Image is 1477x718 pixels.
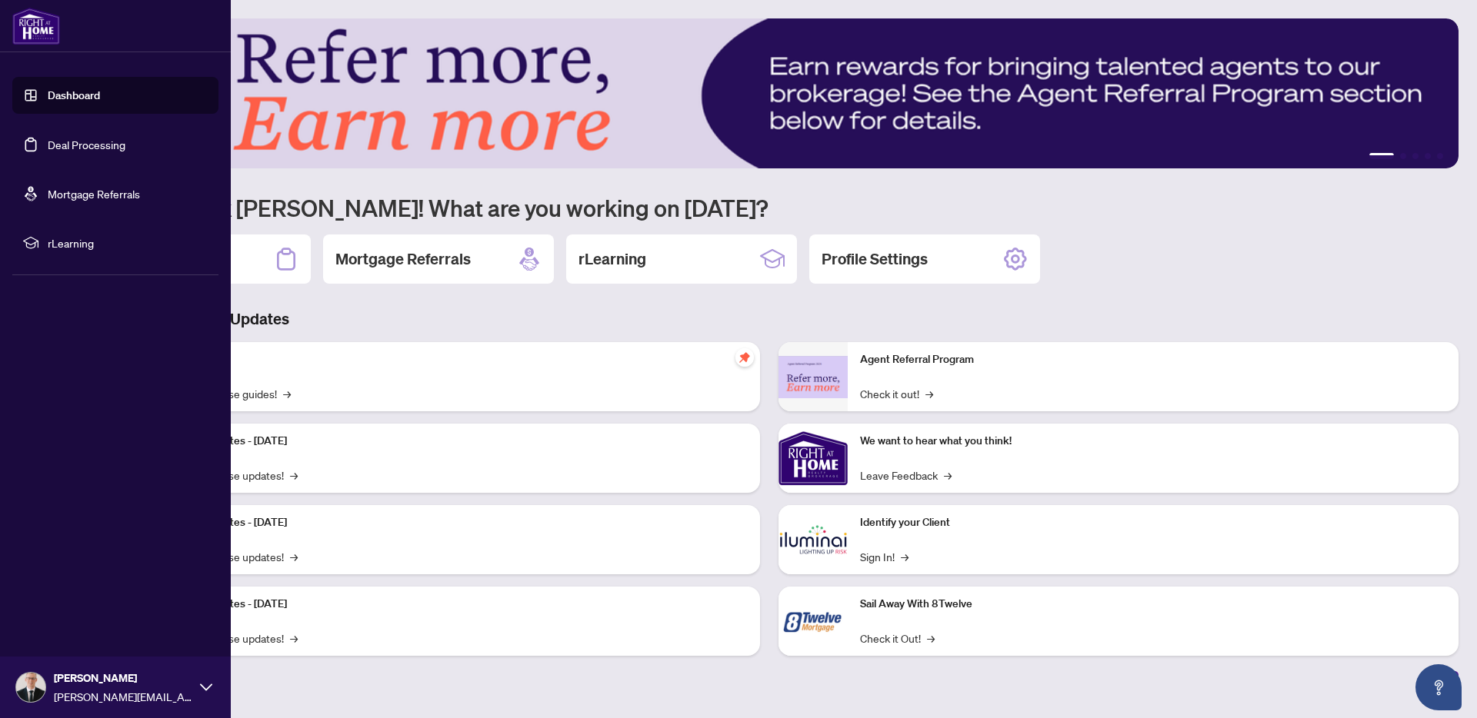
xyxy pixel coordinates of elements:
img: Slide 0 [80,18,1459,168]
img: Identify your Client [779,505,848,574]
a: Check it out!→ [860,385,933,402]
p: Sail Away With 8Twelve [860,596,1446,613]
p: Self-Help [162,351,748,368]
span: → [925,385,933,402]
img: Sail Away With 8Twelve [779,587,848,656]
span: [PERSON_NAME][EMAIL_ADDRESS][DOMAIN_NAME] [54,688,192,705]
a: Sign In!→ [860,548,909,565]
span: → [290,548,298,565]
span: → [290,630,298,647]
h2: rLearning [578,248,646,270]
span: → [290,467,298,484]
button: 2 [1400,153,1406,159]
a: Check it Out!→ [860,630,935,647]
span: rLearning [48,234,208,251]
a: Deal Processing [48,138,125,151]
h2: Profile Settings [822,248,928,270]
button: 5 [1437,153,1443,159]
a: Leave Feedback→ [860,467,952,484]
p: We want to hear what you think! [860,433,1446,450]
span: → [901,548,909,565]
h2: Mortgage Referrals [335,248,471,270]
img: We want to hear what you think! [779,424,848,493]
p: Platform Updates - [DATE] [162,596,748,613]
span: → [927,630,935,647]
p: Identify your Client [860,514,1446,531]
button: 1 [1369,153,1394,159]
p: Agent Referral Program [860,351,1446,368]
img: Profile Icon [16,673,45,702]
img: Agent Referral Program [779,356,848,398]
button: 4 [1425,153,1431,159]
a: Dashboard [48,88,100,102]
a: Mortgage Referrals [48,187,140,201]
span: → [944,467,952,484]
p: Platform Updates - [DATE] [162,433,748,450]
span: pushpin [735,348,754,367]
h1: Welcome back [PERSON_NAME]! What are you working on [DATE]? [80,193,1459,222]
button: Open asap [1415,664,1462,710]
span: [PERSON_NAME] [54,670,192,686]
span: → [283,385,291,402]
h3: Brokerage & Industry Updates [80,308,1459,330]
p: Platform Updates - [DATE] [162,514,748,531]
img: logo [12,8,60,45]
button: 3 [1412,153,1419,159]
